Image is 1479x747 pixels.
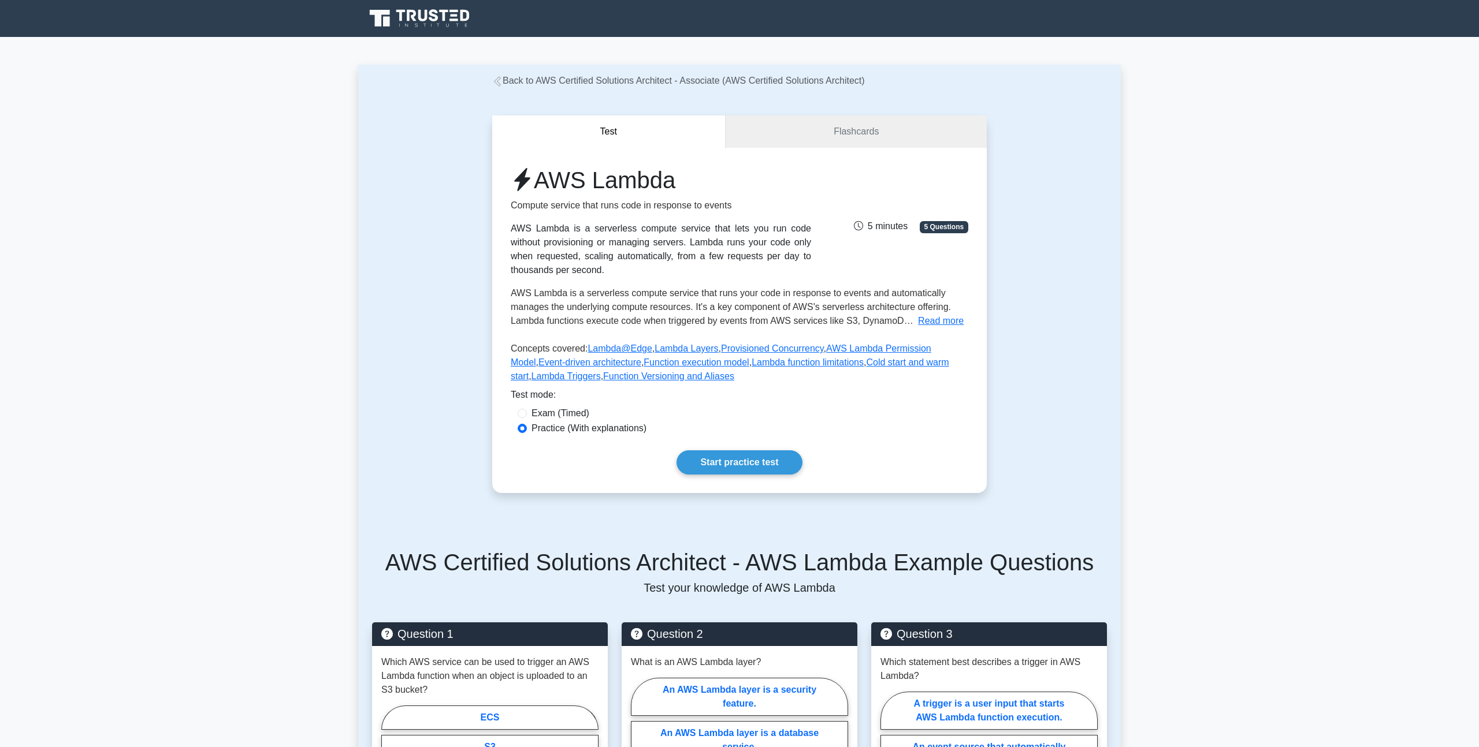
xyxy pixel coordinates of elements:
a: Back to AWS Certified Solutions Architect - Associate (AWS Certified Solutions Architect) [492,76,865,85]
span: 5 minutes [854,221,908,231]
button: Read more [918,314,964,328]
p: Which AWS service can be used to trigger an AWS Lambda function when an object is uploaded to an ... [381,655,599,697]
a: Lambda@Edge [588,343,652,353]
p: Compute service that runs code in response to events [511,199,811,212]
p: What is an AWS Lambda layer? [631,655,761,669]
a: Event-driven architecture [538,357,641,367]
a: Flashcards [726,115,987,148]
label: Practice (With explanations) [532,421,646,435]
p: Concepts covered: , , , , , , , , , [511,342,968,388]
label: A trigger is a user input that starts AWS Lambda function execution. [880,692,1098,730]
div: Test mode: [511,388,968,406]
a: Lambda Triggers [532,371,601,381]
a: Start practice test [677,450,802,475]
a: Function execution model [644,357,749,367]
span: 5 Questions [920,221,968,233]
h5: Question 2 [631,627,848,641]
label: Exam (Timed) [532,406,589,420]
label: An AWS Lambda layer is a security feature. [631,678,848,716]
a: Lambda function limitations [752,357,864,367]
a: Provisioned Concurrency [721,343,824,353]
h1: AWS Lambda [511,166,811,194]
h5: Question 3 [880,627,1098,641]
h5: Question 1 [381,627,599,641]
a: Function Versioning and Aliases [603,371,734,381]
span: AWS Lambda is a serverless compute service that runs your code in response to events and automati... [511,288,951,326]
label: ECS [381,705,599,730]
a: Lambda Layers [655,343,718,353]
div: AWS Lambda is a serverless compute service that lets you run code without provisioning or managin... [511,222,811,277]
button: Test [492,115,726,148]
p: Which statement best describes a trigger in AWS Lambda? [880,655,1098,683]
h5: AWS Certified Solutions Architect - AWS Lambda Example Questions [372,548,1107,576]
p: Test your knowledge of AWS Lambda [372,581,1107,595]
